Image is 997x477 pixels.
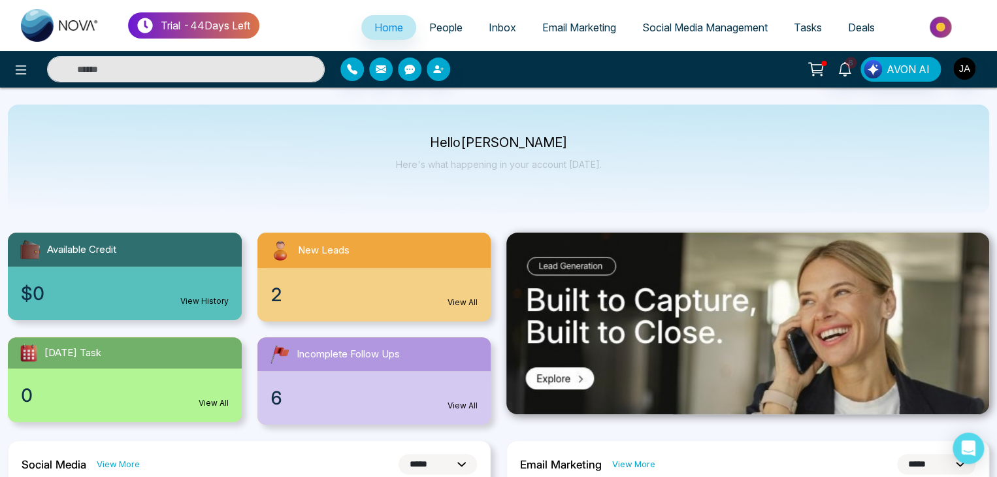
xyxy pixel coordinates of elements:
[829,57,860,80] a: 6
[864,60,882,78] img: Lead Flow
[268,238,293,263] img: newLeads.svg
[642,21,768,34] span: Social Media Management
[953,433,984,464] div: Open Intercom Messenger
[448,400,478,412] a: View All
[21,9,99,42] img: Nova CRM Logo
[270,384,282,412] span: 6
[21,280,44,307] span: $0
[396,159,602,170] p: Here's what happening in your account [DATE].
[250,337,499,425] a: Incomplete Follow Ups6View All
[22,458,86,471] h2: Social Media
[835,15,888,40] a: Deals
[268,342,291,366] img: followUps.svg
[21,382,33,409] span: 0
[489,21,516,34] span: Inbox
[250,233,499,321] a: New Leads2View All
[47,242,116,257] span: Available Credit
[374,21,403,34] span: Home
[629,15,781,40] a: Social Media Management
[887,61,930,77] span: AVON AI
[794,21,822,34] span: Tasks
[396,137,602,148] p: Hello [PERSON_NAME]
[270,281,282,308] span: 2
[97,458,140,470] a: View More
[781,15,835,40] a: Tasks
[476,15,529,40] a: Inbox
[529,15,629,40] a: Email Marketing
[448,297,478,308] a: View All
[44,346,101,361] span: [DATE] Task
[161,18,250,33] p: Trial - 44 Days Left
[18,342,39,363] img: todayTask.svg
[416,15,476,40] a: People
[520,458,602,471] h2: Email Marketing
[298,243,350,258] span: New Leads
[506,233,989,414] img: .
[429,21,463,34] span: People
[612,458,655,470] a: View More
[199,397,229,409] a: View All
[542,21,616,34] span: Email Marketing
[845,57,857,69] span: 6
[894,12,989,42] img: Market-place.gif
[953,58,975,80] img: User Avatar
[180,295,229,307] a: View History
[860,57,941,82] button: AVON AI
[848,21,875,34] span: Deals
[361,15,416,40] a: Home
[18,238,42,261] img: availableCredit.svg
[297,347,400,362] span: Incomplete Follow Ups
